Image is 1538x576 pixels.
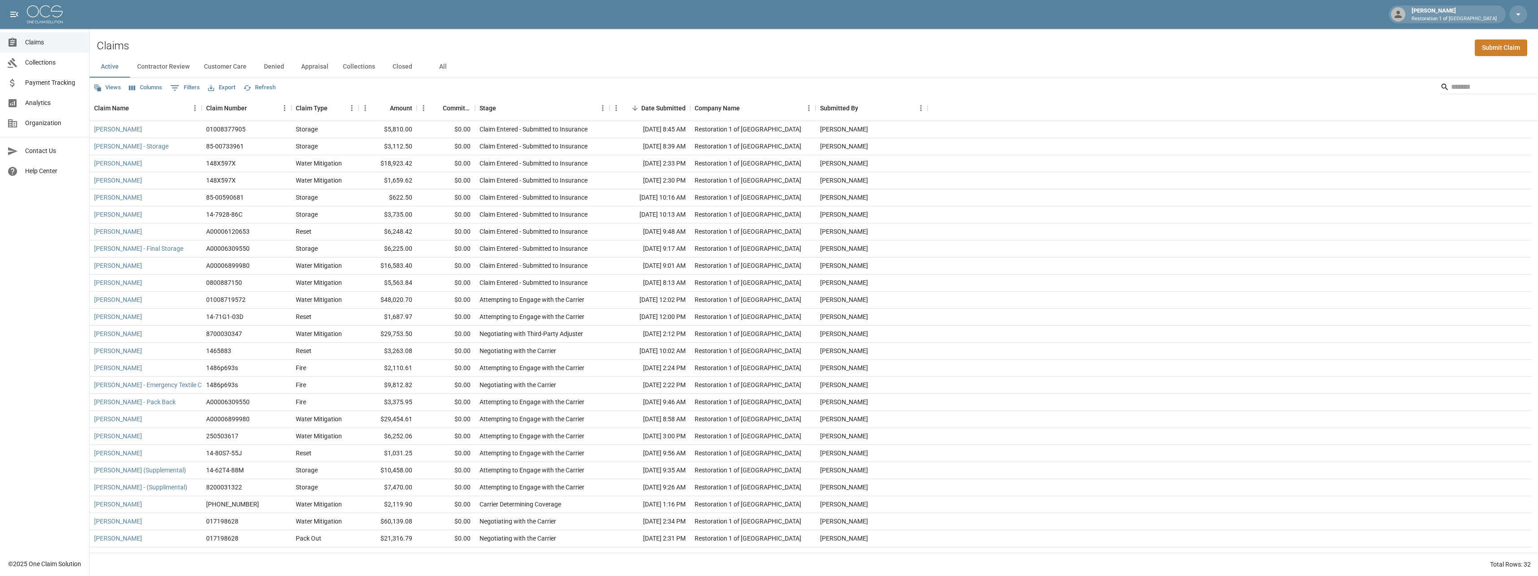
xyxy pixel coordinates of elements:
[359,292,417,309] div: $48,020.70
[417,377,475,394] div: $0.00
[359,189,417,206] div: $622.50
[695,517,801,526] div: Restoration 1 of Evansville
[914,101,928,115] button: Menu
[94,176,142,185] a: [PERSON_NAME]
[359,172,417,189] div: $1,659.62
[25,58,82,67] span: Collections
[94,432,142,441] a: [PERSON_NAME]
[359,547,417,564] div: $11,772.96
[94,346,142,355] a: [PERSON_NAME]
[820,329,868,338] div: Amanda Murry
[695,415,801,423] div: Restoration 1 of Evansville
[820,551,868,560] div: Amanda Murry
[609,530,690,547] div: [DATE] 2:31 PM
[296,432,342,441] div: Water Mitigation
[206,96,247,121] div: Claim Number
[609,326,690,343] div: [DATE] 2:12 PM
[695,244,801,253] div: Restoration 1 of Evansville
[382,56,423,78] button: Closed
[820,466,868,475] div: Amanda Murry
[206,278,242,287] div: 0800887150
[1475,39,1527,56] a: Submit Claim
[97,39,129,52] h2: Claims
[1440,80,1536,96] div: Search
[858,102,871,114] button: Sort
[296,159,342,168] div: Water Mitigation
[480,363,584,372] div: Attempting to Engage with the Carrier
[695,449,801,458] div: Restoration 1 of Evansville
[695,96,740,121] div: Company Name
[206,517,238,526] div: 017198628
[417,496,475,513] div: $0.00
[820,295,868,304] div: Amanda Murry
[206,466,244,475] div: 14-62T4-88M
[359,309,417,326] div: $1,687.97
[609,138,690,155] div: [DATE] 8:39 AM
[1408,6,1500,22] div: [PERSON_NAME]
[296,415,342,423] div: Water Mitigation
[345,101,359,115] button: Menu
[206,432,238,441] div: 250503617
[690,96,816,121] div: Company Name
[1490,560,1531,569] div: Total Rows: 32
[1412,15,1497,23] p: Restoration 1 of [GEOGRAPHIC_DATA]
[359,155,417,172] div: $18,923.42
[820,176,868,185] div: Amanda Murry
[291,96,359,121] div: Claim Type
[94,125,142,134] a: [PERSON_NAME]
[296,534,321,543] div: Pack Out
[480,551,556,560] div: Negotiating with the Carrier
[296,278,342,287] div: Water Mitigation
[480,483,584,492] div: Attempting to Engage with the Carrier
[695,295,801,304] div: Restoration 1 of Evansville
[296,312,311,321] div: Reset
[296,551,342,560] div: Water Mitigation
[206,500,259,509] div: 01-008-403405
[206,193,244,202] div: 85-00590681
[94,449,142,458] a: [PERSON_NAME]
[94,142,168,151] a: [PERSON_NAME] - Storage
[296,517,342,526] div: Water Mitigation
[377,102,390,114] button: Sort
[296,500,342,509] div: Water Mitigation
[94,244,183,253] a: [PERSON_NAME] - Final Storage
[423,56,463,78] button: All
[359,479,417,496] div: $7,470.00
[417,428,475,445] div: $0.00
[695,483,801,492] div: Restoration 1 of Evansville
[480,346,556,355] div: Negotiating with the Carrier
[609,96,690,121] div: Date Submitted
[480,210,588,219] div: Claim Entered - Submitted to Insurance
[820,449,868,458] div: Amanda Murry
[609,189,690,206] div: [DATE] 10:16 AM
[609,223,690,240] div: [DATE] 9:48 AM
[820,142,868,151] div: Amanda Murry
[695,227,801,236] div: Restoration 1 of Evansville
[206,312,243,321] div: 14-71G1-03D
[296,329,342,338] div: Water Mitigation
[94,329,142,338] a: [PERSON_NAME]
[94,397,176,406] a: [PERSON_NAME] - Pack Back
[390,96,412,121] div: Amount
[480,449,584,458] div: Attempting to Engage with the Carrier
[480,432,584,441] div: Attempting to Engage with the Carrier
[254,56,294,78] button: Denied
[695,534,801,543] div: Restoration 1 of Evansville
[91,81,123,95] button: Views
[94,517,142,526] a: [PERSON_NAME]
[25,118,82,128] span: Organization
[359,121,417,138] div: $5,810.00
[296,380,306,389] div: Fire
[417,462,475,479] div: $0.00
[609,360,690,377] div: [DATE] 2:24 PM
[206,159,236,168] div: 148X597X
[820,500,868,509] div: Amanda Murry
[475,96,609,121] div: Stage
[294,56,336,78] button: Appraisal
[417,445,475,462] div: $0.00
[94,380,222,389] a: [PERSON_NAME] - Emergency Textile Cleaning
[94,159,142,168] a: [PERSON_NAME]
[359,496,417,513] div: $2,119.90
[94,193,142,202] a: [PERSON_NAME]
[820,125,868,134] div: Amanda Murry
